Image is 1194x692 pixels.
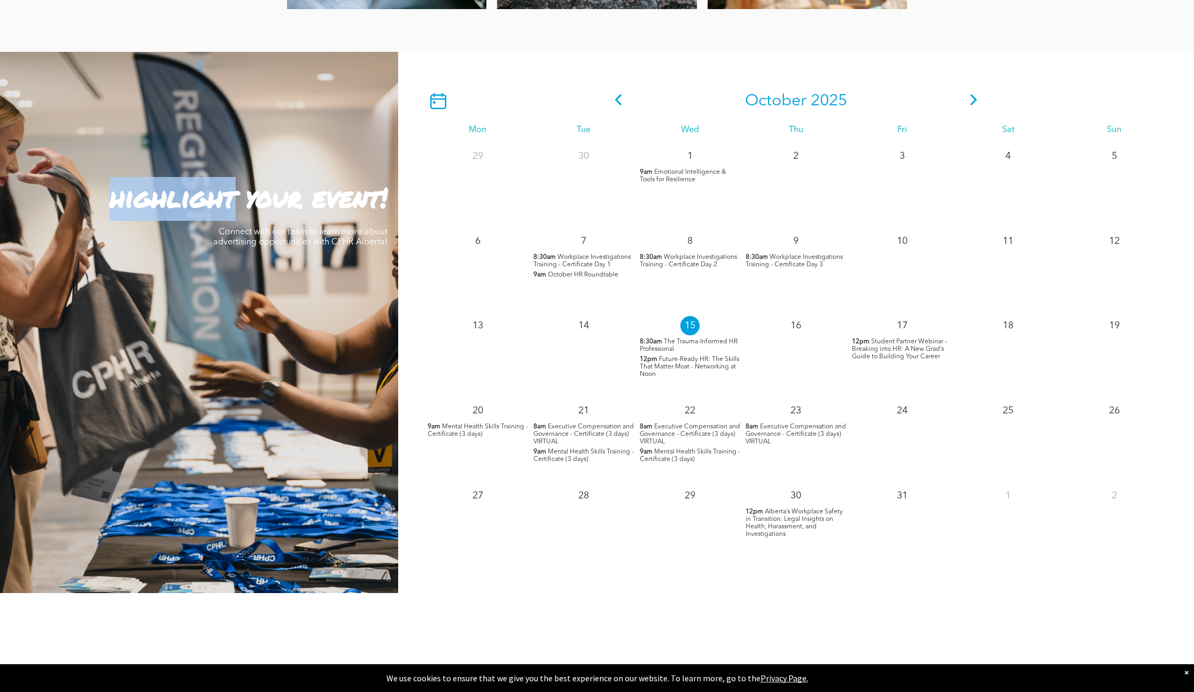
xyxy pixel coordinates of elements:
[1105,232,1124,251] p: 12
[786,232,805,251] p: 9
[746,253,768,261] span: 8:30am
[574,486,593,505] p: 28
[1184,667,1189,678] div: Dismiss notification
[998,232,1018,251] p: 11
[110,178,387,216] strong: highlight your event!
[640,339,738,352] span: The Trauma-Informed HR Professional
[533,254,631,268] span: Workplace Investigations Training - Certificate Day 1
[533,449,634,463] span: Mental Health Skills Training - Certificate (3 days)
[1105,401,1124,420] p: 26
[1105,486,1124,505] p: 2
[893,232,912,251] p: 10
[428,424,528,437] span: Mental Health Skills Training - Certificate (3 days)
[533,423,546,430] span: 8am
[468,147,487,166] p: 29
[746,424,846,445] span: Executive Compensation and Governance - Certificate (3 days) VIRTUAL
[468,232,487,251] p: 6
[533,448,546,456] span: 9am
[746,423,758,430] span: 8am
[640,448,653,456] span: 9am
[893,486,912,505] p: 31
[680,316,700,335] p: 15
[852,339,948,360] span: Student Partner Webinar – Breaking into HR: A New Grad’s Guide to Building Your Career
[640,168,653,176] span: 9am
[786,147,805,166] p: 2
[213,228,387,247] span: Connect with our team to learn more about advertising opportunities with CPHR Alberta!
[1105,316,1124,335] p: 19
[468,316,487,335] p: 13
[533,253,556,261] span: 8:30am
[680,401,700,420] p: 22
[680,486,700,505] p: 29
[640,253,662,261] span: 8:30am
[746,254,843,268] span: Workplace Investigations Training - Certificate Day 3
[533,271,546,279] span: 9am
[811,93,847,109] span: 2025
[640,449,740,463] span: Mental Health Skills Training - Certificate (3 days)
[574,232,593,251] p: 7
[852,338,870,345] span: 12pm
[640,338,662,345] span: 8:30am
[548,272,618,278] span: October HR Roundtable
[680,147,700,166] p: 1
[745,93,807,109] span: October
[640,254,737,268] span: Workplace Investigations Training - Certificate Day 2
[786,486,805,505] p: 30
[955,125,1061,135] div: Sat
[1061,125,1167,135] div: Sun
[531,125,637,135] div: Tue
[893,147,912,166] p: 3
[998,486,1018,505] p: 1
[998,147,1018,166] p: 4
[743,125,849,135] div: Thu
[849,125,955,135] div: Fri
[574,401,593,420] p: 21
[1105,147,1124,166] p: 5
[468,401,487,420] p: 20
[998,316,1018,335] p: 18
[786,401,805,420] p: 23
[574,316,593,335] p: 14
[574,147,593,166] p: 30
[637,125,743,135] div: Wed
[640,423,653,430] span: 8am
[893,401,912,420] p: 24
[786,316,805,335] p: 16
[640,356,657,363] span: 12pm
[761,673,808,683] a: Privacy Page.
[998,401,1018,420] p: 25
[640,424,740,445] span: Executive Compensation and Governance - Certificate (3 days) VIRTUAL
[893,316,912,335] p: 17
[428,423,440,430] span: 9am
[425,125,531,135] div: Mon
[746,508,763,516] span: 12pm
[468,486,487,505] p: 27
[640,169,726,183] span: Emotional Intelligence & Tools for Resilience
[640,356,739,378] span: Future-Ready HR: The Skills That Matter Most - Networking at Noon
[746,509,843,537] span: Alberta’s Workplace Safety in Transition: Legal Insights on Health, Harassment, and Investigations
[533,424,634,445] span: Executive Compensation and Governance - Certificate (3 days) VIRTUAL
[680,232,700,251] p: 8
